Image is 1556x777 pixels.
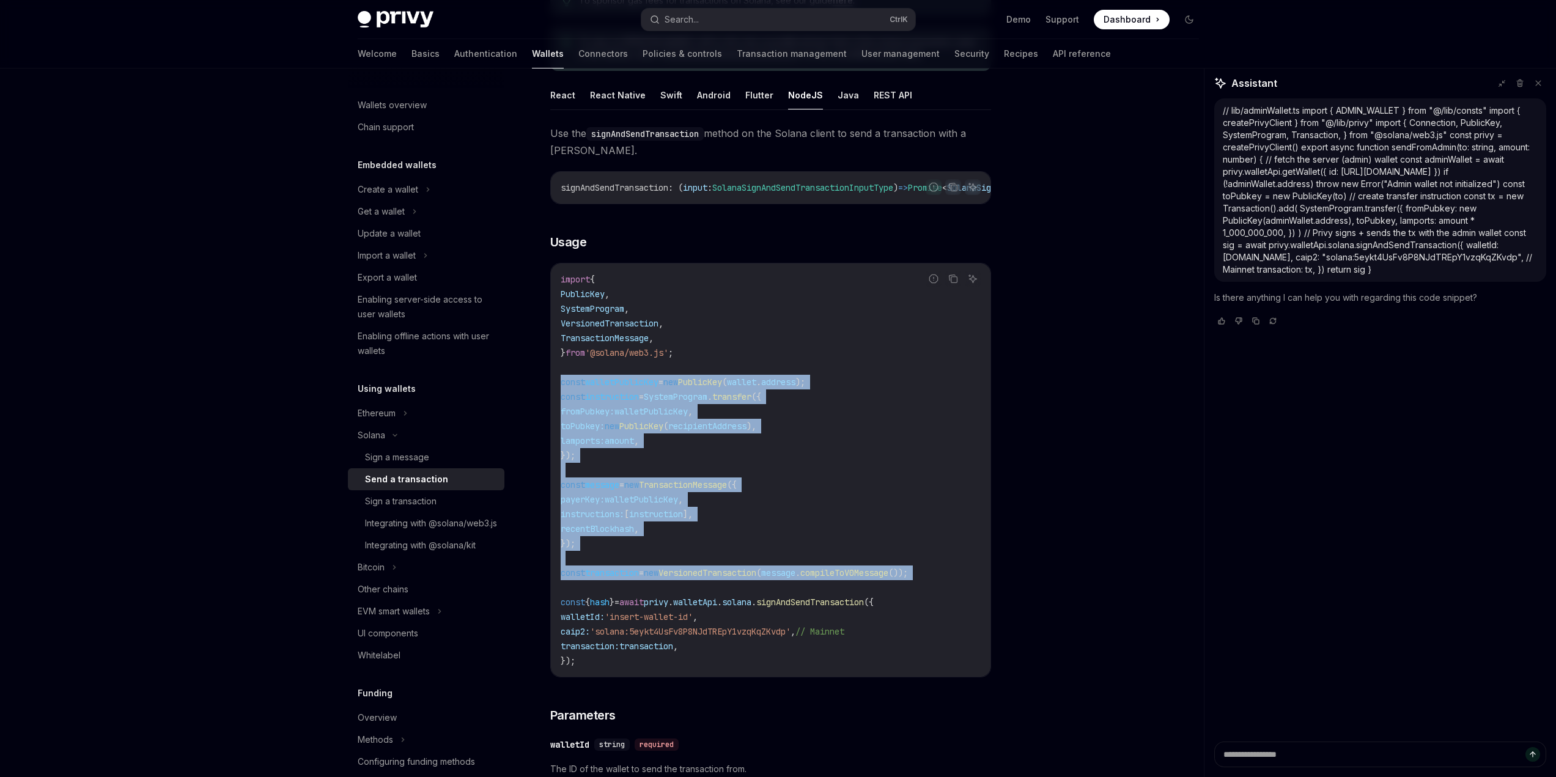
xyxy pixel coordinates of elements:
span: privy [644,597,668,608]
button: Ask AI [965,179,981,195]
a: Export a wallet [348,267,504,289]
span: new [605,421,619,432]
span: , [688,406,693,417]
span: const [561,377,585,388]
a: Demo [1006,13,1031,26]
img: dark logo [358,11,433,28]
a: Enabling server-side access to user wallets [348,289,504,325]
div: Methods [358,732,393,747]
span: ( [722,377,727,388]
a: Transaction management [737,39,847,68]
div: Send a transaction [365,472,448,487]
a: Security [954,39,989,68]
a: Chain support [348,116,504,138]
span: new [624,479,639,490]
span: , [658,318,663,329]
button: Java [838,81,859,109]
a: Integrating with @solana/web3.js [348,512,504,534]
a: Overview [348,707,504,729]
span: amount [605,435,634,446]
span: SystemProgram [561,303,624,314]
span: walletPublicKey [605,494,678,505]
span: VersionedTransaction [658,567,756,578]
span: , [678,494,683,505]
span: ) [893,182,898,193]
a: Policies & controls [643,39,722,68]
span: compileToV0Message [800,567,888,578]
span: input [683,182,707,193]
span: recentBlockhash [561,523,634,534]
span: signAndSendTransaction [756,597,864,608]
span: { [585,597,590,608]
div: Import a wallet [358,248,416,263]
span: } [610,597,614,608]
span: ; [668,347,673,358]
button: Report incorrect code [926,271,942,287]
span: PublicKey [619,421,663,432]
button: Toggle dark mode [1179,10,1199,29]
div: Create a wallet [358,182,418,197]
span: = [639,567,644,578]
span: , [649,333,654,344]
span: . [717,597,722,608]
a: Sign a transaction [348,490,504,512]
span: transfer [712,391,751,402]
div: Whitelabel [358,648,400,663]
span: } [561,347,566,358]
span: walletId: [561,611,605,622]
div: Other chains [358,582,408,597]
span: ({ [751,391,761,402]
a: Other chains [348,578,504,600]
p: Is there anything I can help you with regarding this code snippet? [1214,290,1546,305]
span: walletPublicKey [585,377,658,388]
span: Dashboard [1104,13,1151,26]
a: Wallets [532,39,564,68]
span: . [707,391,712,402]
span: . [756,377,761,388]
a: Authentication [454,39,517,68]
button: Android [697,81,731,109]
button: NodeJS [788,81,823,109]
button: Copy the contents from the code block [945,179,961,195]
span: walletApi [673,597,717,608]
span: Parameters [550,707,616,724]
span: lamports: [561,435,605,446]
a: Basics [411,39,440,68]
span: ({ [864,597,874,608]
span: Use the method on the Solana client to send a transaction with a [PERSON_NAME]. [550,125,991,159]
span: ], [683,509,693,520]
span: await [619,597,644,608]
span: PublicKey [678,377,722,388]
span: VersionedTransaction [561,318,658,329]
div: Export a wallet [358,270,417,285]
span: new [663,377,678,388]
div: Ethereum [358,406,396,421]
div: Sign a transaction [365,494,437,509]
span: => [898,182,908,193]
span: ); [795,377,805,388]
button: Search...CtrlK [641,9,915,31]
a: UI components [348,622,504,644]
a: API reference [1053,39,1111,68]
div: Overview [358,710,397,725]
div: Configuring funding methods [358,754,475,769]
div: Bitcoin [358,560,385,575]
span: Assistant [1231,76,1277,90]
span: ()); [888,567,908,578]
div: // lib/adminWallet.ts import { ADMIN_WALLET } from "@/lib/consts" import { createPrivyClient } fr... [1223,105,1538,276]
div: Sign a message [365,450,429,465]
a: Enabling offline actions with user wallets [348,325,504,362]
a: Support [1045,13,1079,26]
button: Flutter [745,81,773,109]
span: = [614,597,619,608]
div: UI components [358,626,418,641]
span: . [751,597,756,608]
span: fromPubkey: [561,406,614,417]
span: Promise [908,182,942,193]
a: Recipes [1004,39,1038,68]
span: Usage [550,234,587,251]
a: Dashboard [1094,10,1170,29]
span: instruction [585,391,639,402]
button: Swift [660,81,682,109]
span: address [761,377,795,388]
